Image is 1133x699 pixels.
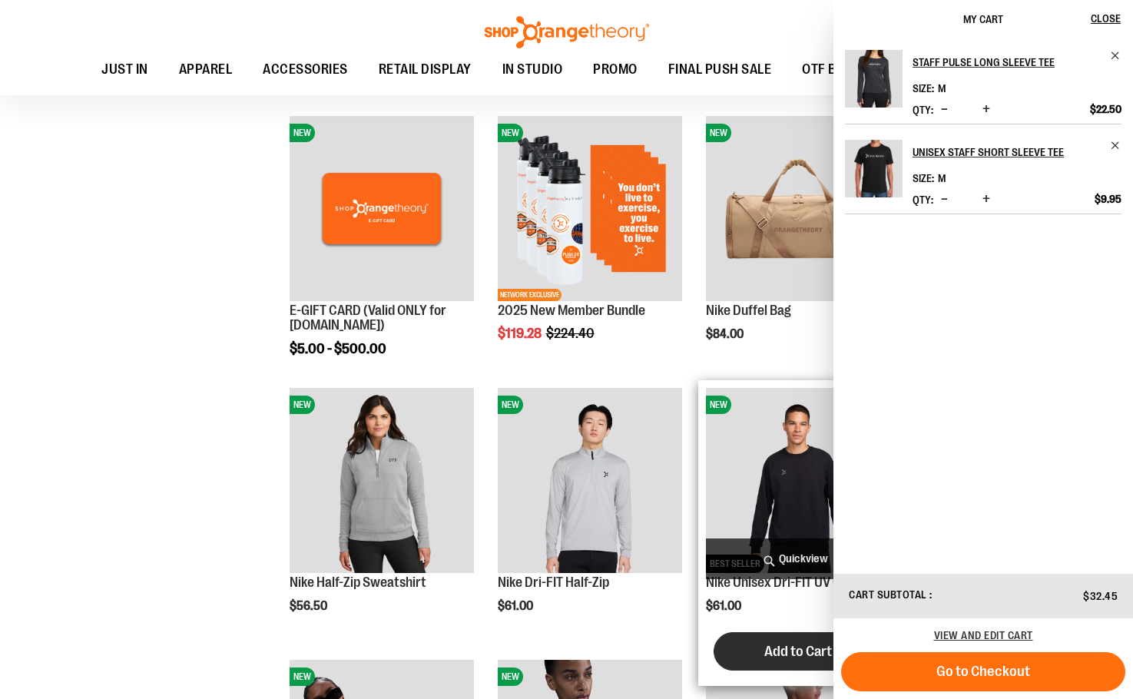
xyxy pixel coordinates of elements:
span: NEW [290,396,315,414]
label: Qty [913,104,933,116]
span: M [938,82,946,94]
span: $32.45 [1083,590,1118,602]
img: Nike Half-Zip Sweatshirt [290,388,474,572]
span: $5.00 - $500.00 [290,341,386,356]
img: 2025 New Member Bundle [498,116,682,300]
span: $224.40 [546,326,597,341]
img: Unisex Staff Short Sleeve Tee [845,140,903,197]
div: product [282,380,482,652]
span: $56.50 [290,599,330,613]
img: E-GIFT CARD (Valid ONLY for ShopOrangetheory.com) [290,116,474,300]
a: Nike Duffel BagNEW [706,116,890,303]
span: Close [1091,12,1121,25]
div: product [698,108,898,380]
span: $61.00 [498,599,535,613]
li: Product [845,50,1121,124]
span: $9.95 [1095,192,1121,206]
span: Go to Checkout [936,663,1030,680]
span: $61.00 [706,599,744,613]
button: Decrease product quantity [937,192,952,207]
img: Staff Pulse Long Sleeve Tee [845,50,903,108]
div: product [490,380,690,652]
dt: Size [913,172,934,184]
div: product [282,108,482,396]
a: Nike Duffel Bag [706,303,791,318]
button: Decrease product quantity [937,102,952,118]
span: $84.00 [706,327,746,341]
div: product [490,108,690,380]
a: 2025 New Member BundleNEWNETWORK EXCLUSIVE [498,116,682,303]
span: NEW [706,396,731,414]
img: Nike Duffel Bag [706,116,890,300]
a: Nike Unisex Dri-FIT UV CrewneckNEWBEST SELLER [706,388,890,575]
img: Nike Unisex Dri-FIT UV Crewneck [706,388,890,572]
a: E-GIFT CARD (Valid ONLY for [DOMAIN_NAME]) [290,303,446,333]
div: product [698,380,898,686]
span: NEW [290,124,315,142]
a: Unisex Staff Short Sleeve Tee [913,140,1121,164]
button: Add to Cart [714,632,883,671]
span: M [938,172,946,184]
span: $119.28 [498,326,544,341]
span: FINAL PUSH SALE [668,52,772,87]
a: Nike Dri-FIT Half-Zip [498,575,609,590]
span: NETWORK EXCLUSIVE [498,289,562,301]
a: Remove item [1110,140,1121,151]
a: Nike Half-Zip SweatshirtNEW [290,388,474,575]
span: RETAIL DISPLAY [379,52,472,87]
button: Increase product quantity [979,192,994,207]
a: Quickview [706,538,890,579]
a: View and edit cart [934,629,1033,641]
span: OTF BY YOU [802,52,872,87]
span: APPAREL [179,52,233,87]
span: JUST IN [101,52,148,87]
span: NEW [498,668,523,686]
span: PROMO [593,52,638,87]
a: 2025 New Member Bundle [498,303,645,318]
span: My Cart [963,13,1003,25]
span: NEW [290,668,315,686]
img: Nike Dri-FIT Half-Zip [498,388,682,572]
a: Nike Dri-FIT Half-ZipNEW [498,388,682,575]
button: Increase product quantity [979,102,994,118]
a: Remove item [1110,50,1121,61]
span: $22.50 [1090,102,1121,116]
h2: Staff Pulse Long Sleeve Tee [913,50,1101,75]
li: Product [845,124,1121,214]
span: NEW [498,396,523,414]
span: IN STUDIO [502,52,563,87]
h2: Unisex Staff Short Sleeve Tee [913,140,1101,164]
a: Staff Pulse Long Sleeve Tee [913,50,1121,75]
button: Go to Checkout [841,652,1125,691]
a: Unisex Staff Short Sleeve Tee [845,140,903,207]
img: Shop Orangetheory [482,16,651,48]
span: ACCESSORIES [263,52,348,87]
a: Staff Pulse Long Sleeve Tee [845,50,903,118]
span: Cart Subtotal [849,588,927,601]
span: NEW [498,124,523,142]
a: E-GIFT CARD (Valid ONLY for ShopOrangetheory.com)NEW [290,116,474,303]
a: Nike Half-Zip Sweatshirt [290,575,426,590]
label: Qty [913,194,933,206]
a: Nike Unisex Dri-FIT UV Crewneck [706,575,890,590]
span: NEW [706,124,731,142]
dt: Size [913,82,934,94]
span: Add to Cart [764,643,832,660]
